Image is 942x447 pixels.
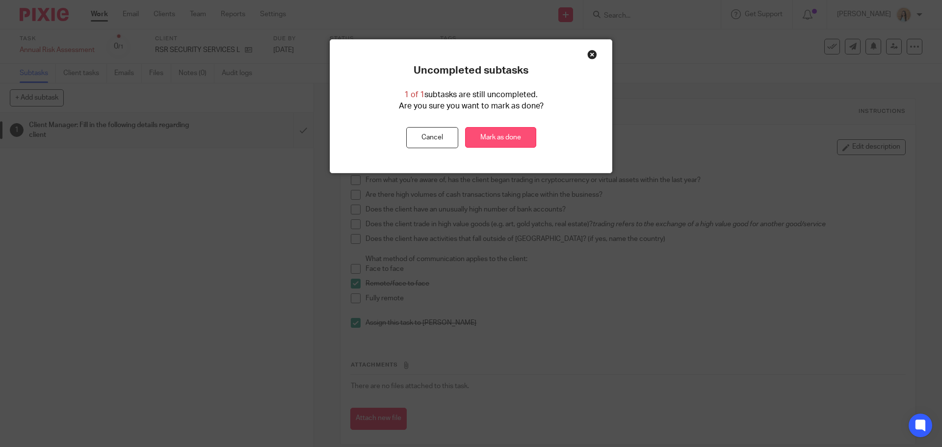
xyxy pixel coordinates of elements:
p: Uncompleted subtasks [414,64,528,77]
p: Are you sure you want to mark as done? [399,101,544,112]
button: Cancel [406,127,458,148]
div: Close this dialog window [587,50,597,59]
p: subtasks are still uncompleted. [404,89,538,101]
span: 1 of 1 [404,91,424,99]
a: Mark as done [465,127,536,148]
